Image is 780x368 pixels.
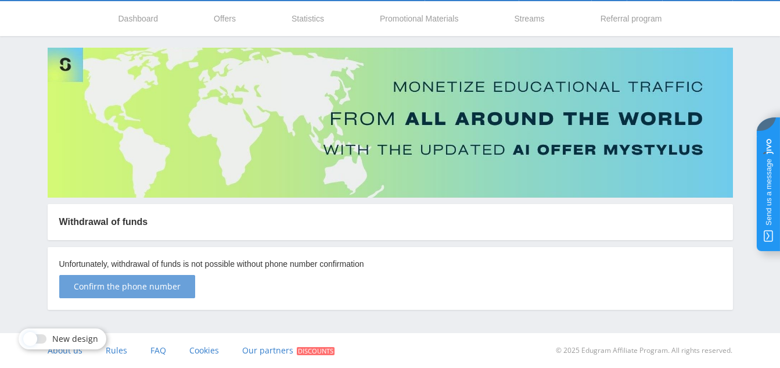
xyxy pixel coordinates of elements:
[48,333,82,368] a: About us
[48,48,733,198] img: Banner
[48,345,82,356] span: About us
[59,275,195,298] button: Confirm the phone number
[106,345,127,356] span: Rules
[379,1,459,36] a: Promotional Materials
[290,1,325,36] a: Statistics
[150,333,166,368] a: FAQ
[106,333,127,368] a: Rules
[242,333,335,368] a: Our partners Discounts
[52,334,98,344] span: New design
[59,259,721,270] p: Unfortunately, withdrawal of funds is not possible without phone number confirmation
[513,1,545,36] a: Streams
[59,216,721,228] p: Withdrawal of funds
[189,345,219,356] span: Cookies
[599,1,663,36] a: Referral program
[150,345,166,356] span: FAQ
[242,345,293,356] span: Our partners
[297,347,335,355] span: Discounts
[117,1,160,36] a: Dashboard
[213,1,237,36] a: Offers
[396,333,732,368] div: © 2025 Edugram Affiliate Program. All rights reserved.
[189,333,219,368] a: Cookies
[74,282,181,291] span: Confirm the phone number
